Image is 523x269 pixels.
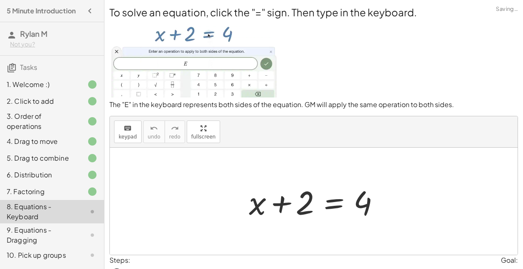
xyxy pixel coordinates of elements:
[87,230,97,240] i: Task not started.
[7,111,74,131] div: 3. Order of operations
[87,207,97,217] i: Task not started.
[20,63,37,72] span: Tasks
[165,120,185,143] button: redoredo
[87,250,97,260] i: Task not started.
[7,136,74,146] div: 4. Drag to move
[501,255,518,265] div: Goal:
[496,5,518,13] span: Saving…
[7,79,74,90] div: 1. Welcome :)
[87,187,97,197] i: Task finished.
[191,134,216,140] span: fullscreen
[171,123,179,133] i: redo
[7,153,74,163] div: 5. Drag to combine
[7,225,74,245] div: 9. Equations - Dragging
[7,6,76,16] h4: 5 Minute Introduction
[124,123,132,133] i: keyboard
[7,96,74,106] div: 2. Click to add
[148,134,160,140] span: undo
[114,120,142,143] button: keyboardkeypad
[187,120,220,143] button: fullscreen
[87,153,97,163] i: Task finished.
[109,100,518,110] p: The "E" in the keyboard represents both sides of the equation. GM will apply the same operation t...
[20,29,48,38] span: Rylan M
[7,202,74,222] div: 8. Equations - Keyboard
[10,40,97,49] div: Not you?
[7,187,74,197] div: 7. Factoring
[119,134,137,140] span: keypad
[169,134,180,140] span: redo
[87,170,97,180] i: Task finished.
[109,256,130,264] label: Steps:
[109,5,518,19] h2: To solve an equation, click the "=" sign. Then type in the keyboard.
[87,96,97,106] i: Task finished.
[143,120,165,143] button: undoundo
[87,116,97,126] i: Task finished.
[87,79,97,90] i: Task finished.
[87,136,97,146] i: Task finished.
[150,123,158,133] i: undo
[109,19,278,97] img: 588eb906b31f4578073de062033d99608f36bc8d28e95b39103595da409ec8cd.webp
[7,170,74,180] div: 6. Distribution
[7,250,74,260] div: 10. Pick up groups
